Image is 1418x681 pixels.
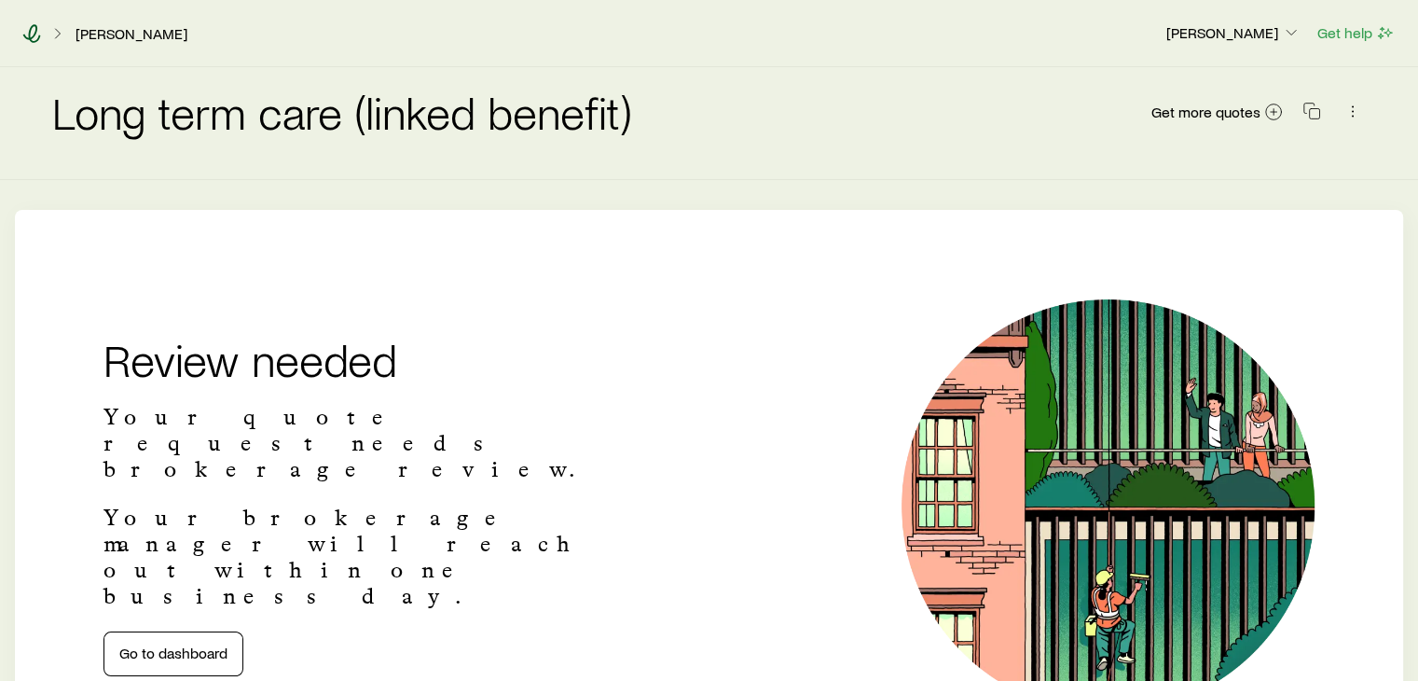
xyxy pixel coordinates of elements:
[103,337,605,382] h2: Review needed
[103,505,605,609] p: Your brokerage manager will reach out within one business day.
[75,25,188,43] a: [PERSON_NAME]
[103,404,605,482] p: Your quote request needs brokerage review.
[1151,104,1260,119] span: Get more quotes
[1166,23,1301,42] p: [PERSON_NAME]
[52,90,631,134] h2: Long term care (linked benefit)
[1316,22,1396,44] button: Get help
[1165,22,1301,45] button: [PERSON_NAME]
[103,632,243,676] a: Go to dashboard
[1150,102,1284,123] a: Get more quotes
